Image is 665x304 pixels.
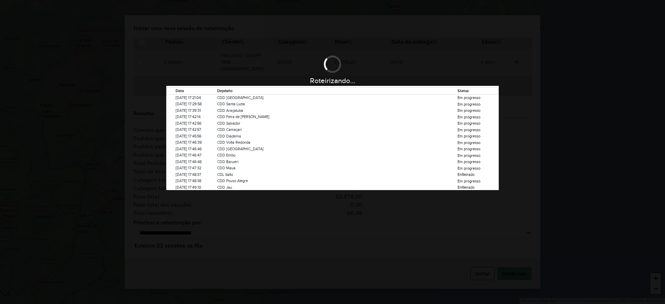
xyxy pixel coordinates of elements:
label: Em progresso [458,140,480,146]
td: CDD Barueri [217,159,457,165]
label: Enfileirado [458,172,475,178]
td: [DATE] 17:48:38 [175,178,217,185]
label: Em progresso [458,95,480,101]
td: [DATE] 17:46:46 [175,146,217,152]
label: Em progresso [458,153,480,159]
td: [DATE] 17:42:57 [175,127,217,133]
label: Em progresso [458,166,480,171]
td: CDD Santa Luzia [217,101,457,108]
td: [DATE] 17:49:10 [175,184,217,191]
th: Data [175,88,217,95]
th: Depósito [217,88,457,95]
td: [DATE] 17:46:47 [175,152,217,159]
td: [DATE] 17:39:31 [175,107,217,114]
th: Status [457,88,499,95]
label: Em progresso [458,114,480,120]
label: Em progresso [458,178,480,184]
td: [DATE] 17:42:14 [175,114,217,120]
td: [DATE] 17:46:39 [175,140,217,146]
td: CDD Volta Redonda [217,140,457,146]
td: [DATE] 17:47:32 [175,165,217,172]
td: CDL Salto [217,171,457,178]
td: [DATE] 17:42:56 [175,120,217,127]
td: [DATE] 17:45:56 [175,133,217,140]
td: [DATE] 17:46:48 [175,159,217,165]
label: Em progresso [458,121,480,127]
label: Em progresso [458,108,480,114]
td: [DATE] 17:48:37 [175,171,217,178]
td: CDD Camaçari [217,127,457,133]
td: CDD Pouso Alegre [217,178,457,185]
td: CDD Salvador [217,120,457,127]
td: CDD Embu [217,152,457,159]
td: [DATE] 17:29:58 [175,101,217,108]
td: CDD [GEOGRAPHIC_DATA] [217,95,457,101]
label: Em progresso [458,146,480,152]
label: Em progresso [458,159,480,165]
td: CDD Feira de [PERSON_NAME] [217,114,457,120]
label: Em progresso [458,101,480,107]
label: Em progresso [458,134,480,140]
label: Enfileirado [458,185,475,191]
td: [DATE] 17:21:04 [175,95,217,101]
label: Em progresso [458,127,480,133]
td: CDD [GEOGRAPHIC_DATA] [217,146,457,152]
td: CDD Diadema [217,133,457,140]
td: CDD Jau [217,184,457,191]
td: CDD Araçatuba [217,107,457,114]
td: CDD Maua [217,165,457,172]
